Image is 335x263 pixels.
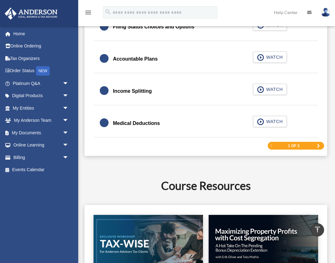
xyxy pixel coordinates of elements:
h2: Course Resources [88,178,323,193]
div: Accountable Plans [113,55,158,63]
div: Income Splitting [113,87,152,96]
a: Billingarrow_drop_down [4,151,78,164]
span: 1 of 3 [288,144,300,148]
a: Next Page [317,144,320,148]
a: Tax Organizers [4,52,78,65]
a: Digital Productsarrow_drop_down [4,90,78,102]
span: WATCH [264,118,283,125]
a: My Entitiesarrow_drop_down [4,102,78,114]
a: Online Ordering [4,40,78,52]
span: arrow_drop_down [63,127,75,139]
a: Filing Status Choices and Options WATCH [100,19,312,34]
div: NEW [36,66,50,76]
img: Anderson Advisors Platinum Portal [3,7,59,20]
i: vertical_align_top [314,226,321,233]
span: WATCH [264,54,283,60]
span: arrow_drop_down [63,90,75,102]
a: Events Calendar [4,164,78,176]
button: WATCH [253,84,287,95]
a: vertical_align_top [311,223,324,236]
span: arrow_drop_down [63,139,75,152]
a: Order StatusNEW [4,65,78,77]
img: User Pic [321,8,330,17]
a: Online Learningarrow_drop_down [4,139,78,151]
a: Accountable Plans WATCH [100,52,312,67]
button: WATCH [253,116,287,127]
a: My Documentsarrow_drop_down [4,127,78,139]
a: Income Splitting WATCH [100,84,312,99]
span: arrow_drop_down [63,114,75,127]
span: arrow_drop_down [63,151,75,164]
a: Medical Deductions WATCH [100,116,312,131]
a: menu [84,11,92,16]
i: search [104,8,111,15]
div: Filing Status Choices and Options [113,22,194,31]
span: WATCH [264,86,283,92]
i: menu [84,9,92,16]
span: arrow_drop_down [63,102,75,115]
a: Platinum Q&Aarrow_drop_down [4,77,78,90]
span: arrow_drop_down [63,77,75,90]
div: Medical Deductions [113,119,160,128]
a: My Anderson Teamarrow_drop_down [4,114,78,127]
a: Home [4,27,78,40]
button: WATCH [253,52,287,63]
